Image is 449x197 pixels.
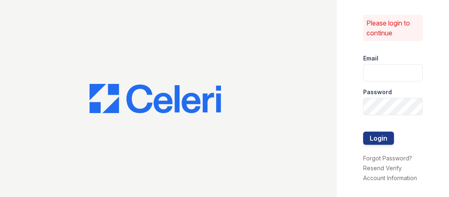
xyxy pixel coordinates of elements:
button: Login [363,132,394,145]
p: Please login to continue [366,18,419,38]
label: Email [363,54,378,63]
img: CE_Logo_Blue-a8612792a0a2168367f1c8372b55b34899dd931a85d93a1a3d3e32e68fde9ad4.png [90,84,221,114]
a: Forgot Password? [363,155,412,162]
label: Password [363,88,392,96]
a: Resend Verify Account Information [363,165,417,181]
